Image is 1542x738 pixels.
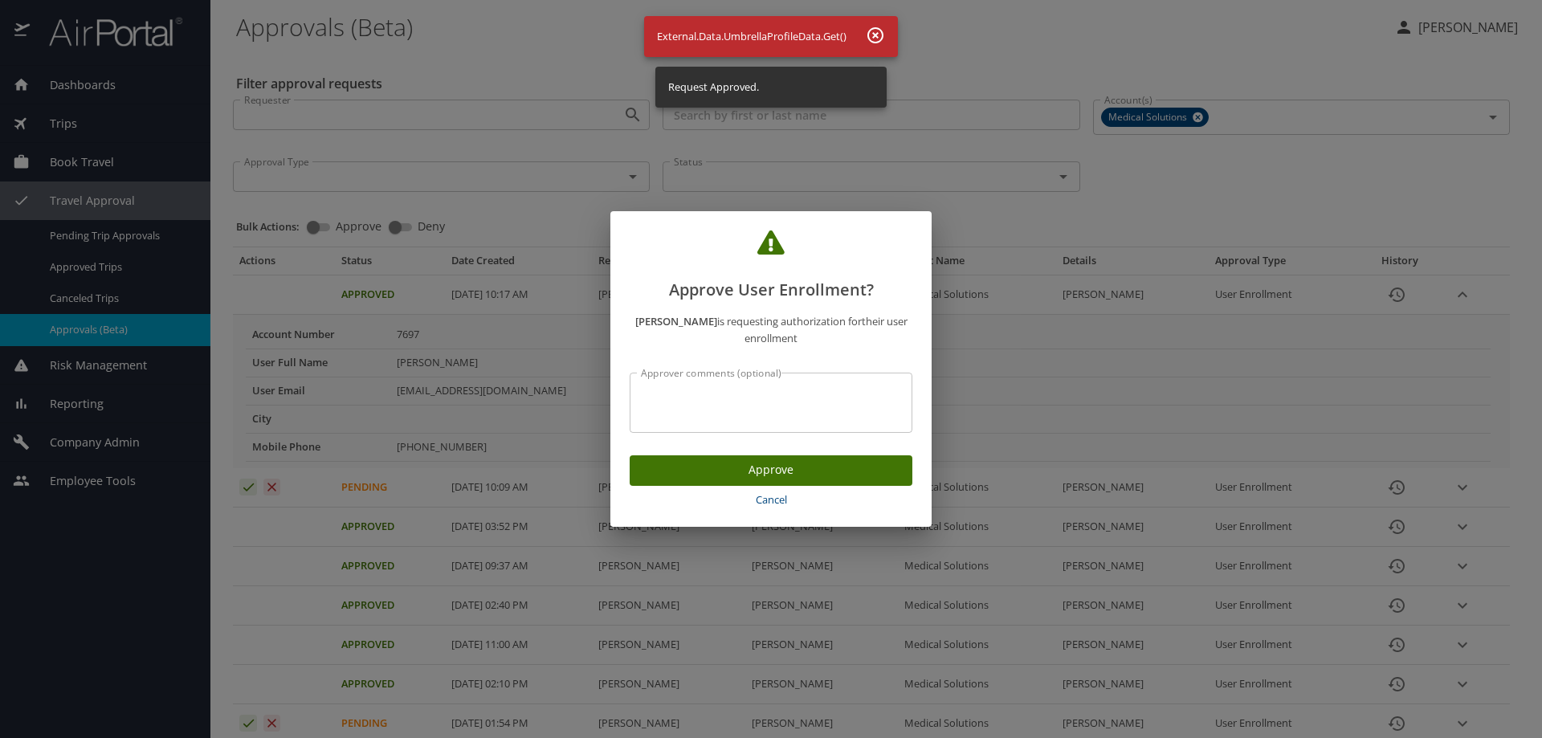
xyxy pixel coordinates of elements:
div: External.Data.UmbrellaProfileData.Get() [657,21,846,52]
span: Cancel [636,491,906,509]
p: is requesting authorization for their user enrollment [630,313,912,347]
h2: Approve User Enrollment? [630,230,912,303]
span: Approve [642,460,899,480]
strong: [PERSON_NAME] [635,314,717,328]
div: Request Approved. [668,71,759,103]
button: Approve [630,455,912,487]
button: Cancel [630,486,912,514]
